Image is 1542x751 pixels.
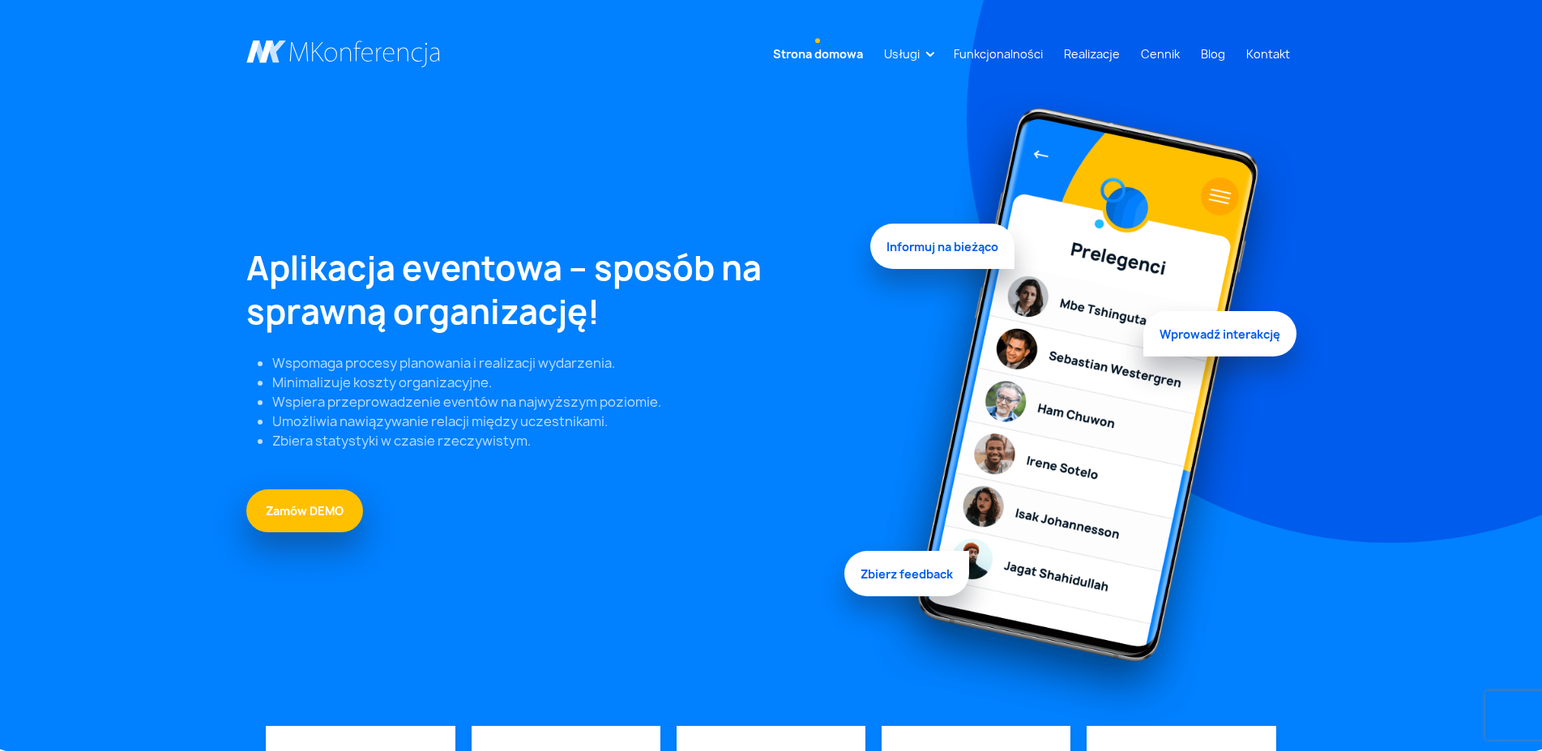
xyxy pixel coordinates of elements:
[1240,39,1296,69] a: Kontakt
[1057,39,1126,69] a: Realizacje
[870,91,1296,726] img: Graficzny element strony
[272,412,851,431] li: Umożliwia nawiązywanie relacji między uczestnikami.
[272,392,851,412] li: Wspiera przeprowadzenie eventów na najwyższym poziomie.
[844,548,969,593] span: Zbierz feedback
[1194,39,1232,69] a: Blog
[246,246,851,334] h1: Aplikacja eventowa – sposób na sprawną organizację!
[870,223,1014,268] span: Informuj na bieżąco
[272,373,851,392] li: Minimalizuje koszty organizacyjne.
[272,431,851,450] li: Zbiera statystyki w czasie rzeczywistym.
[878,39,926,69] a: Usługi
[1134,39,1186,69] a: Cennik
[272,353,851,373] li: Wspomaga procesy planowania i realizacji wydarzenia.
[246,489,363,532] a: Zamów DEMO
[767,39,869,69] a: Strona domowa
[947,39,1049,69] a: Funkcjonalności
[1143,314,1296,359] span: Wprowadź interakcję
